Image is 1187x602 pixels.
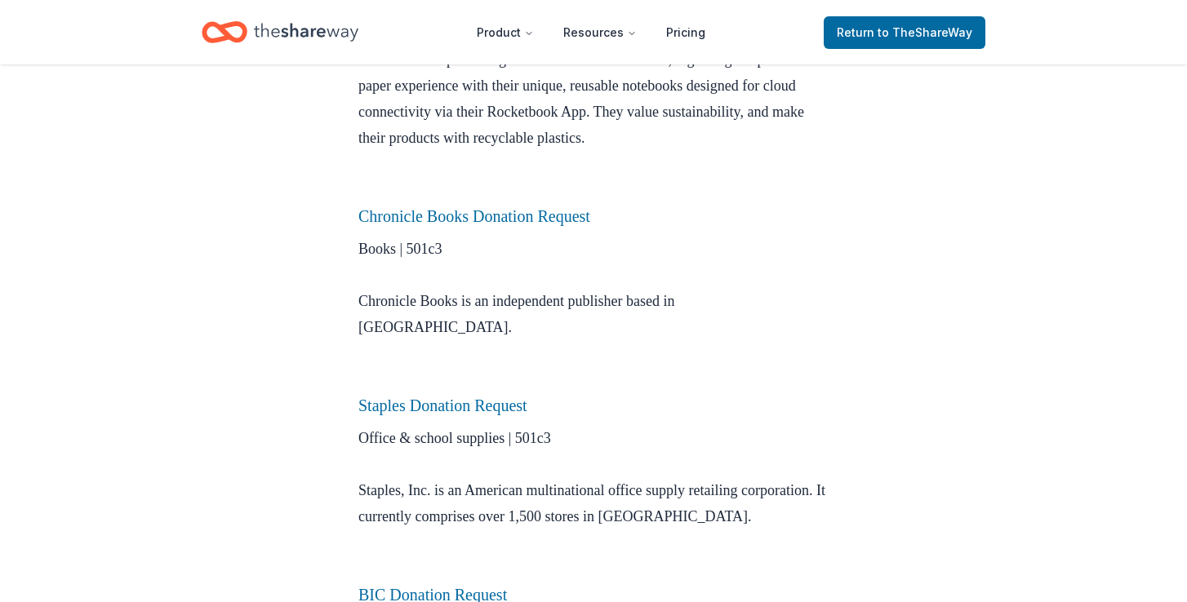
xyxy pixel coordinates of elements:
span: to TheShareWay [878,25,972,39]
span: Return [837,23,972,42]
a: Returnto TheShareWay [824,16,985,49]
a: Chronicle Books Donation Request [358,207,590,225]
a: Pricing [653,16,718,49]
a: Home [202,13,358,51]
p: Office & school supplies | 501c3 Staples, Inc. is an American multinational office supply retaili... [358,425,829,582]
nav: Main [464,13,718,51]
p: Books | 501c3 Chronicle Books is an independent publisher based in [GEOGRAPHIC_DATA]. [358,236,829,392]
button: Resources [550,16,650,49]
button: Product [464,16,547,49]
a: Staples Donation Request [358,396,527,414]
